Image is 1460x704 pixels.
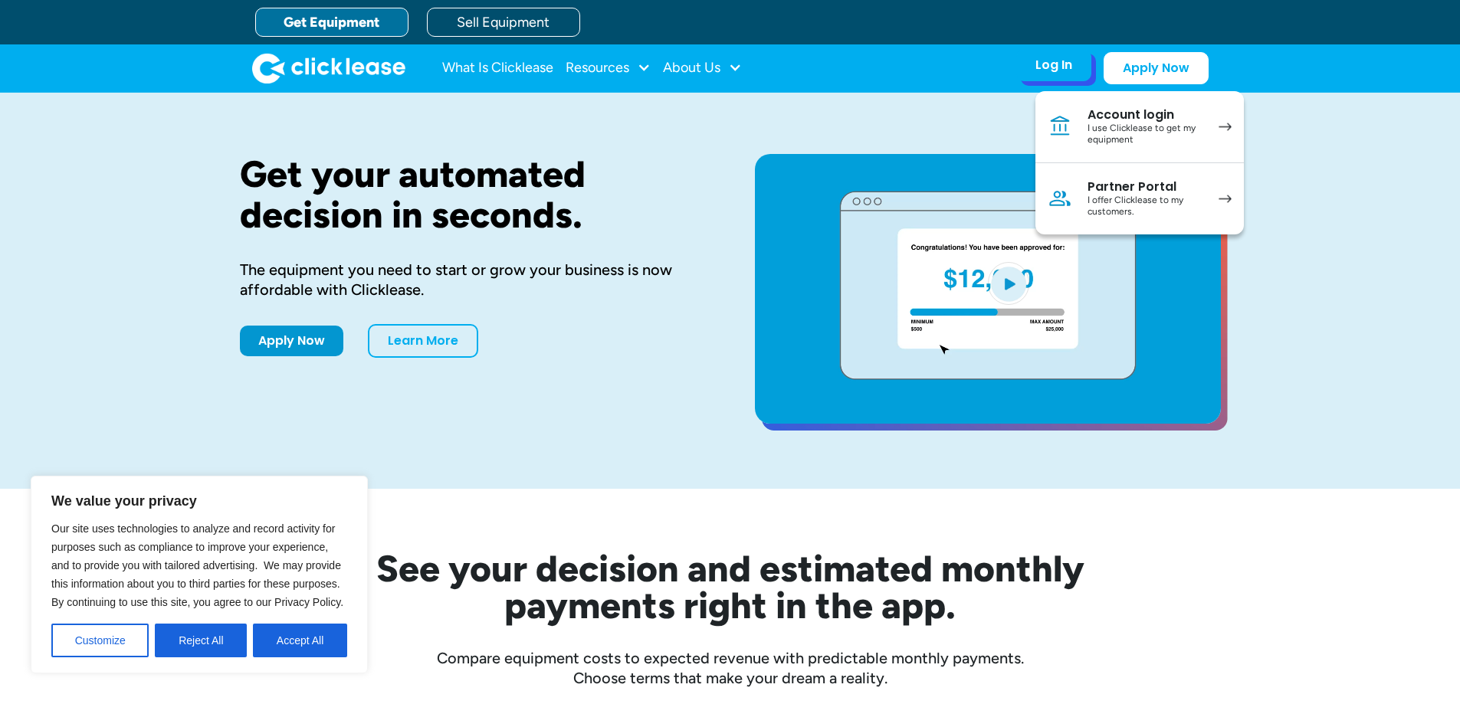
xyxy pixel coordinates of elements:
[1035,57,1072,73] div: Log In
[155,624,247,657] button: Reject All
[51,522,343,608] span: Our site uses technologies to analyze and record activity for purposes such as compliance to impr...
[1104,52,1209,84] a: Apply Now
[252,53,405,83] img: Clicklease logo
[1088,123,1203,146] div: I use Clicklease to get my equipment
[1219,123,1232,131] img: arrow
[1048,186,1072,211] img: Person icon
[1088,195,1203,218] div: I offer Clicklease to my customers.
[253,624,347,657] button: Accept All
[1088,107,1203,123] div: Account login
[31,476,368,673] div: We value your privacy
[301,550,1160,624] h2: See your decision and estimated monthly payments right in the app.
[663,53,742,83] div: About Us
[240,154,706,235] h1: Get your automated decision in seconds.
[252,53,405,83] a: home
[240,260,706,300] div: The equipment you need to start or grow your business is now affordable with Clicklease.
[442,53,553,83] a: What Is Clicklease
[1088,179,1203,195] div: Partner Portal
[240,648,1221,688] div: Compare equipment costs to expected revenue with predictable monthly payments. Choose terms that ...
[1219,195,1232,203] img: arrow
[1048,114,1072,139] img: Bank icon
[368,324,478,358] a: Learn More
[240,326,343,356] a: Apply Now
[51,492,347,510] p: We value your privacy
[755,154,1221,424] a: open lightbox
[1035,91,1244,163] a: Account loginI use Clicklease to get my equipment
[1035,163,1244,234] a: Partner PortalI offer Clicklease to my customers.
[988,262,1029,305] img: Blue play button logo on a light blue circular background
[566,53,651,83] div: Resources
[427,8,580,37] a: Sell Equipment
[51,624,149,657] button: Customize
[1035,91,1244,234] nav: Log In
[255,8,408,37] a: Get Equipment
